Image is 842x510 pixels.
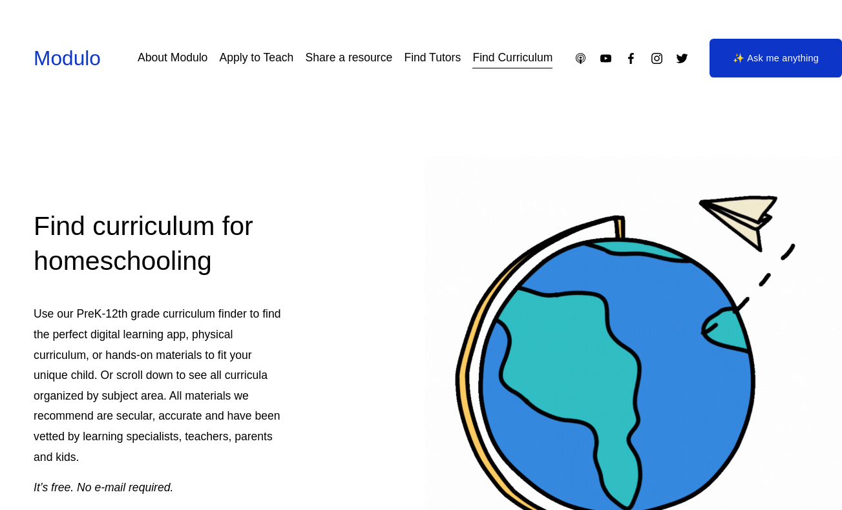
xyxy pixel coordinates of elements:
[650,52,664,65] a: Instagram
[34,304,287,467] p: Use our PreK-12th grade curriculum finder to find the perfect digital learning app, physical curr...
[34,209,287,279] h2: Find curriculum for homeschooling
[306,47,393,70] a: Share a resource
[624,52,638,65] a: Facebook
[34,46,101,70] a: Modulo
[404,47,461,70] a: Find Tutors
[675,52,689,65] a: Twitter
[34,481,173,494] em: It’s free. No e-mail required.
[472,47,553,70] a: Find Curriculum
[574,52,587,65] a: Apple Podcasts
[599,52,613,65] a: YouTube
[220,47,294,70] a: Apply to Teach
[138,47,207,70] a: About Modulo
[710,39,842,77] a: ✨ Ask me anything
